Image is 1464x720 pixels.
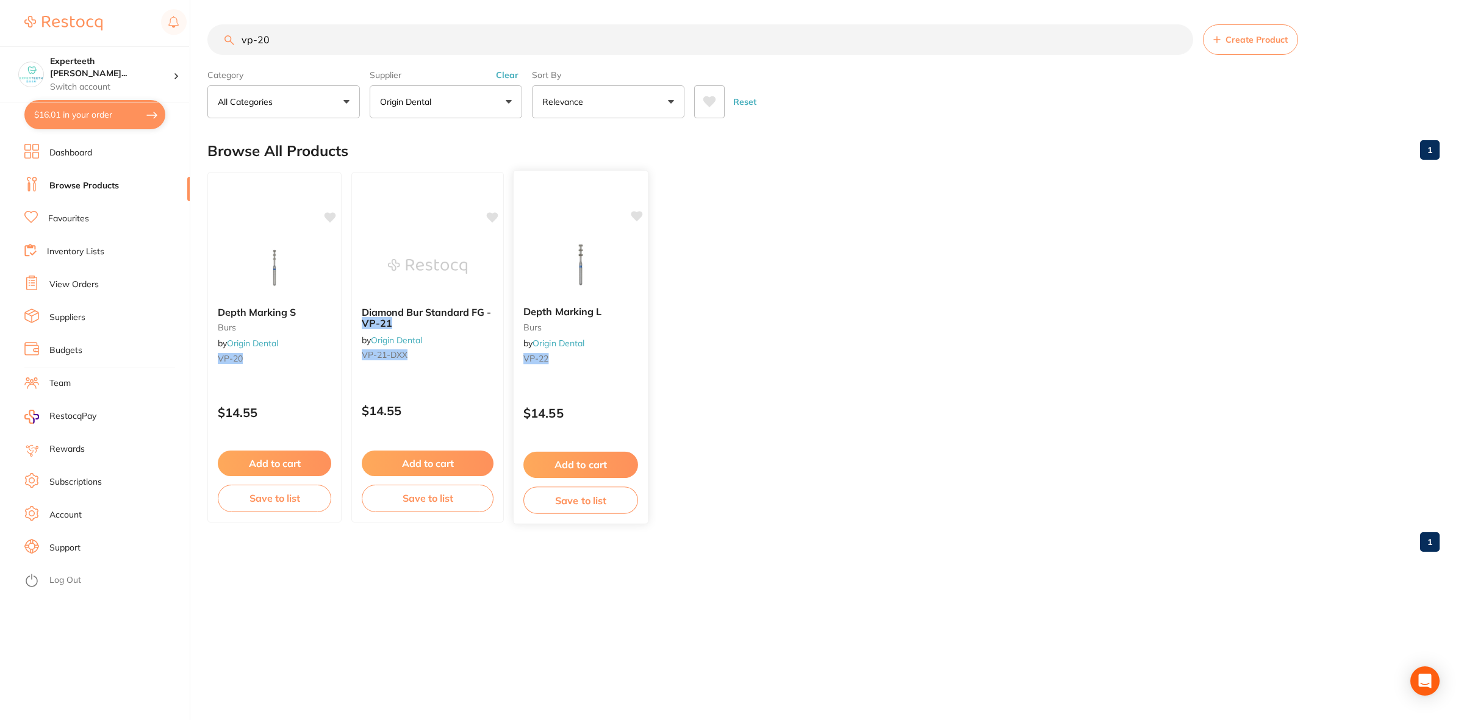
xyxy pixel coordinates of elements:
img: RestocqPay [24,410,39,424]
a: Dashboard [49,147,92,159]
a: Budgets [49,344,82,357]
button: Save to list [218,485,331,511]
p: All Categories [218,96,278,108]
span: Depth Marking L [523,305,601,318]
img: Diamond Bur Standard FG - VP-21 [388,236,467,297]
img: Depth Marking S [235,236,314,297]
a: RestocqPay [24,410,96,424]
span: by [218,338,278,349]
span: RestocqPay [49,410,96,422]
span: Diamond Bur Standard FG - [362,306,490,318]
img: Depth Marking L [540,235,620,296]
span: by [362,335,422,346]
p: $14.55 [523,406,638,420]
em: VP-21 [362,317,392,329]
button: Add to cart [523,452,638,478]
a: 1 [1420,138,1440,162]
button: Clear [492,70,522,80]
img: Experteeth Eastwood West [19,62,43,87]
a: Origin Dental [533,338,584,349]
a: Suppliers [49,312,85,324]
button: Relevance [532,85,684,118]
a: Support [49,542,81,554]
img: Restocq Logo [24,16,102,30]
label: Sort By [532,70,684,80]
label: Supplier [370,70,522,80]
p: $14.55 [218,405,331,419]
a: Subscriptions [49,476,102,488]
em: VP-22 [523,353,548,364]
span: by [523,338,584,349]
button: Add to cart [218,451,331,476]
a: 1 [1420,530,1440,554]
a: Inventory Lists [47,246,104,258]
small: burs [523,323,638,332]
span: Create Product [1225,35,1288,45]
a: View Orders [49,279,99,291]
button: Add to cart [362,451,493,476]
a: Restocq Logo [24,9,102,37]
button: All Categories [207,85,360,118]
button: $16.01 in your order [24,100,165,129]
em: VP-20 [218,353,243,364]
div: Open Intercom Messenger [1410,666,1440,696]
a: Team [49,377,71,390]
a: Origin Dental [227,338,278,349]
b: Depth Marking L [523,306,638,318]
b: Diamond Bur Standard FG - VP-21 [362,307,493,329]
button: Create Product [1203,24,1298,55]
a: Origin Dental [371,335,422,346]
p: Origin Dental [380,96,436,108]
a: Log Out [49,574,81,586]
span: Depth Marking S [218,306,296,318]
button: Log Out [24,571,186,591]
b: Depth Marking S [218,307,331,318]
label: Category [207,70,360,80]
input: Search Products [207,24,1193,55]
button: Origin Dental [370,85,522,118]
p: $14.55 [362,404,493,418]
a: Account [49,509,82,521]
small: burs [218,323,331,332]
h4: Experteeth Eastwood West [50,55,173,79]
p: Switch account [50,81,173,93]
a: Favourites [48,213,89,225]
button: Save to list [362,485,493,511]
h2: Browse All Products [207,143,348,160]
em: VP-21-DXX [362,349,407,360]
a: Browse Products [49,180,119,192]
a: Rewards [49,443,85,455]
button: Reset [730,85,760,118]
p: Relevance [542,96,588,108]
button: Save to list [523,487,638,514]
